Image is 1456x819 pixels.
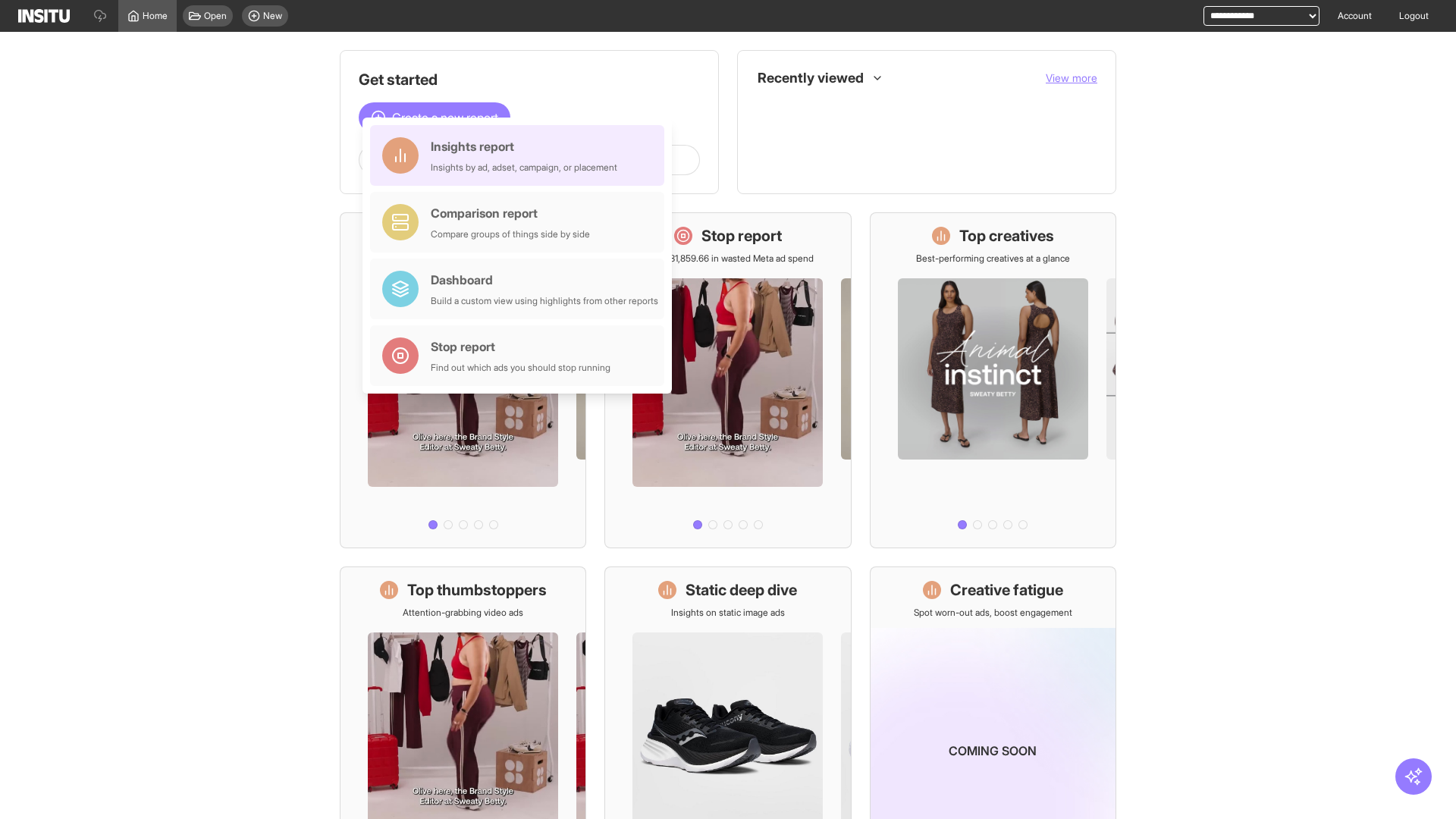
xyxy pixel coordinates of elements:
[18,9,70,23] img: Logo
[642,253,814,265] p: Save £31,859.66 in wasted Meta ad spend
[359,102,510,133] button: Create a new report
[1046,71,1097,84] span: View more
[916,253,1070,265] p: Best-performing creatives at a glance
[431,162,617,174] div: Insights by ad, adset, campaign, or placement
[359,69,700,90] h1: Get started
[204,10,227,22] span: Open
[431,337,610,356] div: Stop report
[403,607,523,619] p: Attention-grabbing video ads
[431,271,658,289] div: Dashboard
[431,204,590,222] div: Comparison report
[959,225,1054,246] h1: Top creatives
[431,362,610,374] div: Find out which ads you should stop running
[604,212,851,548] a: Stop reportSave £31,859.66 in wasted Meta ad spend
[870,212,1116,548] a: Top creativesBest-performing creatives at a glance
[431,137,617,155] div: Insights report
[407,579,547,601] h1: Top thumbstoppers
[1046,71,1097,86] button: View more
[671,607,785,619] p: Insights on static image ads
[340,212,586,548] a: What's live nowSee all active ads instantly
[431,228,590,240] div: Compare groups of things side by side
[431,295,658,307] div: Build a custom view using highlights from other reports
[686,579,797,601] h1: Static deep dive
[701,225,782,246] h1: Stop report
[392,108,498,127] span: Create a new report
[143,10,168,22] span: Home
[263,10,282,22] span: New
